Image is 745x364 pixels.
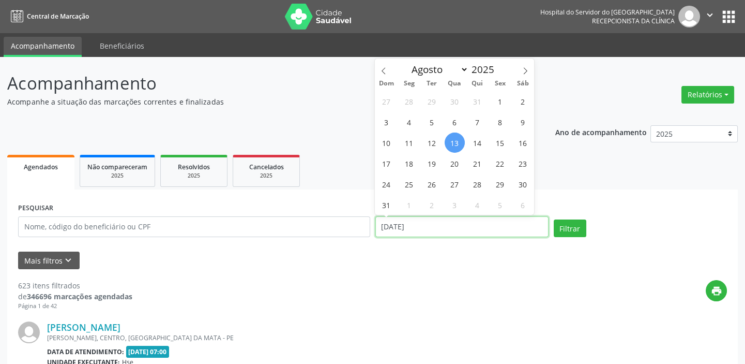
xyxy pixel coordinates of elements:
[47,322,120,333] a: [PERSON_NAME]
[18,200,53,216] label: PESQUISAR
[467,174,488,194] span: Agosto 28, 2025
[18,280,132,291] div: 623 itens filtrados
[399,153,419,173] span: Agosto 18, 2025
[27,292,132,301] strong: 346696 marcações agendadas
[466,80,489,87] span: Qui
[63,255,74,266] i: keyboard_arrow_down
[490,91,510,111] span: Agosto 1, 2025
[4,37,82,57] a: Acompanhamento
[375,80,398,87] span: Dom
[490,195,510,215] span: Setembro 5, 2025
[126,346,170,358] span: [DATE] 07:00
[47,333,572,342] div: [PERSON_NAME], CENTRO, [GEOGRAPHIC_DATA] DA MATA - PE
[422,195,442,215] span: Setembro 2, 2025
[681,86,734,104] button: Relatórios
[240,172,292,180] div: 2025
[399,195,419,215] span: Setembro 1, 2025
[540,8,675,17] div: Hospital do Servidor do [GEOGRAPHIC_DATA]
[399,133,419,153] span: Agosto 11, 2025
[18,291,132,302] div: de
[87,172,147,180] div: 2025
[445,112,465,132] span: Agosto 6, 2025
[467,153,488,173] span: Agosto 21, 2025
[399,91,419,111] span: Julho 28, 2025
[592,17,675,25] span: Recepcionista da clínica
[422,153,442,173] span: Agosto 19, 2025
[445,133,465,153] span: Agosto 13, 2025
[490,112,510,132] span: Agosto 8, 2025
[422,174,442,194] span: Agosto 26, 2025
[422,133,442,153] span: Agosto 12, 2025
[468,63,503,76] input: Year
[7,96,519,107] p: Acompanhe a situação das marcações correntes e finalizadas
[18,252,80,270] button: Mais filtroskeyboard_arrow_down
[490,153,510,173] span: Agosto 22, 2025
[678,6,700,27] img: img
[513,133,533,153] span: Agosto 16, 2025
[93,37,151,55] a: Beneficiários
[489,80,511,87] span: Sex
[445,91,465,111] span: Julho 30, 2025
[376,195,397,215] span: Agosto 31, 2025
[513,174,533,194] span: Agosto 30, 2025
[18,322,40,343] img: img
[513,112,533,132] span: Agosto 9, 2025
[407,62,469,77] select: Month
[511,80,534,87] span: Sáb
[168,172,220,180] div: 2025
[398,80,420,87] span: Seg
[706,280,727,301] button: print
[87,163,147,171] span: Não compareceram
[27,12,89,21] span: Central de Marcação
[18,302,132,311] div: Página 1 de 42
[24,163,58,171] span: Agendados
[376,153,397,173] span: Agosto 17, 2025
[7,70,519,96] p: Acompanhamento
[376,133,397,153] span: Agosto 10, 2025
[7,8,89,25] a: Central de Marcação
[467,195,488,215] span: Setembro 4, 2025
[375,216,549,237] input: Selecione um intervalo
[555,125,647,138] p: Ano de acompanhamento
[420,80,443,87] span: Ter
[467,133,488,153] span: Agosto 14, 2025
[700,6,720,27] button: 
[704,9,716,21] i: 
[422,112,442,132] span: Agosto 5, 2025
[445,174,465,194] span: Agosto 27, 2025
[249,163,284,171] span: Cancelados
[399,112,419,132] span: Agosto 4, 2025
[376,112,397,132] span: Agosto 3, 2025
[422,91,442,111] span: Julho 29, 2025
[18,216,370,237] input: Nome, código do beneficiário ou CPF
[399,174,419,194] span: Agosto 25, 2025
[513,153,533,173] span: Agosto 23, 2025
[513,195,533,215] span: Setembro 6, 2025
[554,220,586,237] button: Filtrar
[445,195,465,215] span: Setembro 3, 2025
[490,133,510,153] span: Agosto 15, 2025
[467,91,488,111] span: Julho 31, 2025
[513,91,533,111] span: Agosto 2, 2025
[720,8,738,26] button: apps
[467,112,488,132] span: Agosto 7, 2025
[443,80,466,87] span: Qua
[47,347,124,356] b: Data de atendimento:
[711,285,722,297] i: print
[445,153,465,173] span: Agosto 20, 2025
[376,174,397,194] span: Agosto 24, 2025
[178,163,210,171] span: Resolvidos
[490,174,510,194] span: Agosto 29, 2025
[376,91,397,111] span: Julho 27, 2025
